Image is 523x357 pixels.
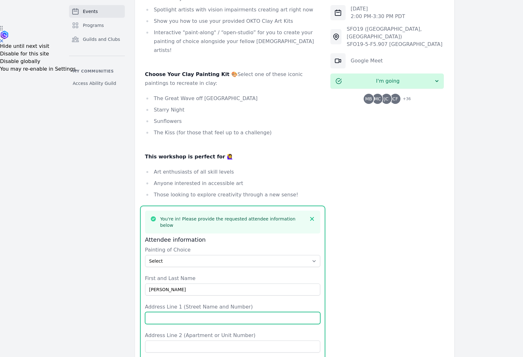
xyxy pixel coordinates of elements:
[160,216,305,228] h3: You're in! Please provide the requested attendee information below
[145,179,321,188] li: Anyone interested in accessible art
[83,36,120,42] span: Guilds and Clubs
[145,246,321,254] label: Painting of Choice
[145,17,321,26] li: Show you how to use your provided OKTO Clay Art Kits
[145,332,321,339] label: Address Line 2 (Apartment or Unit Number)
[145,105,321,114] li: Starry Night
[145,236,321,244] h3: Attendee information
[342,77,434,85] span: I'm going
[69,33,125,46] a: Guilds and Clubs
[69,69,125,74] p: My communities
[351,5,405,13] p: [DATE]
[351,58,383,64] a: Google Meet
[73,80,116,86] span: Access Ability Guild
[399,95,411,104] span: + 36
[374,97,381,101] span: MC
[145,5,321,14] li: Spotlight artists with vision impairments creating art right now
[347,41,444,48] div: SFO19-5-F5.907 [GEOGRAPHIC_DATA]
[392,97,398,101] span: CF
[351,13,405,20] p: 2:00 PM - 3:30 PM PDT
[145,154,233,160] strong: This workshop is perfect for 🙋‍♀️
[145,94,321,103] li: The Great Wave off [GEOGRAPHIC_DATA]
[145,28,321,55] li: Interactive "paint-along" / “open-studio” for you to create your painting of choice alongside you...
[69,78,125,89] a: Access Ability Guild
[384,97,389,101] span: JC
[83,22,104,29] span: Programs
[145,70,321,88] p: Select one of these iconic paintings to recreate in clay:
[347,25,444,41] div: SFO19 ([GEOGRAPHIC_DATA], [GEOGRAPHIC_DATA])
[145,275,321,282] label: First and Last Name
[69,5,125,18] a: Events
[145,128,321,137] li: The Kiss (for those that feel up to a challenge)
[69,5,125,89] nav: Sidebar
[69,19,125,32] a: Programs
[145,71,238,77] strong: Choose Your Clay Painting Kit 🎨
[330,73,444,89] button: I'm going
[145,117,321,126] li: Sunflowers
[145,190,321,199] li: Those looking to explore creativity through a new sense!
[145,303,321,311] label: Address Line 1 (Street Name and Number)
[365,97,372,101] span: MB
[145,168,321,176] li: Art enthusiasts of all skill levels
[83,8,98,15] span: Events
